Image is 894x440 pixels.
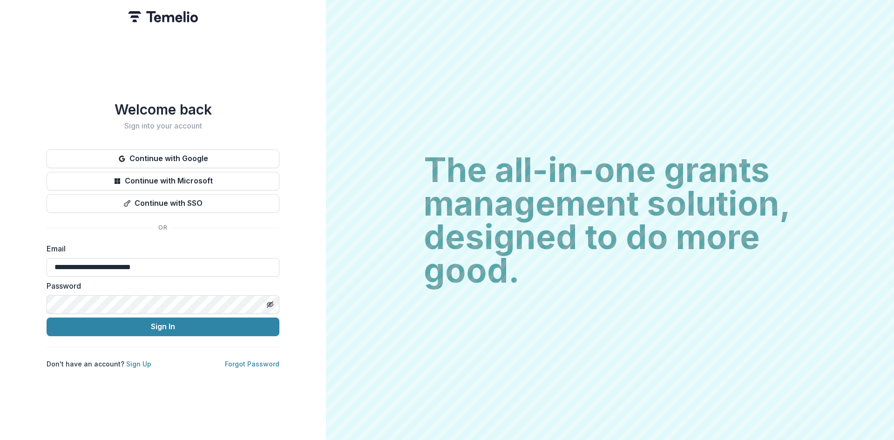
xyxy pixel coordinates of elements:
button: Toggle password visibility [263,297,278,312]
label: Password [47,280,274,291]
button: Continue with Microsoft [47,172,279,190]
p: Don't have an account? [47,359,151,369]
h2: Sign into your account [47,122,279,130]
button: Continue with Google [47,149,279,168]
a: Sign Up [126,360,151,368]
a: Forgot Password [225,360,279,368]
label: Email [47,243,274,254]
h1: Welcome back [47,101,279,118]
button: Sign In [47,318,279,336]
img: Temelio [128,11,198,22]
button: Continue with SSO [47,194,279,213]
